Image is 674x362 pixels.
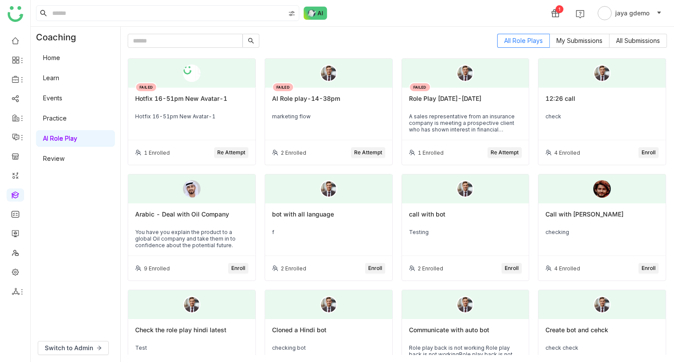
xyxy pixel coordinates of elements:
img: ask-buddy-normal.svg [304,7,327,20]
img: 68c9481f52e66838b95152f1 [183,64,201,82]
div: 4 Enrolled [554,149,580,156]
button: Enroll [638,263,659,273]
div: AI Role play-14-38pm [272,95,385,110]
div: 1 [556,5,563,13]
a: Review [43,155,65,162]
div: marketing flow [272,113,385,120]
img: search-type.svg [288,10,295,17]
div: 2 Enrolled [418,265,443,272]
div: Arabic - Deal with Oil Company [135,210,248,225]
img: male.png [320,180,337,198]
button: Enroll [502,263,522,273]
span: My Submissions [556,37,602,44]
img: male.png [456,180,474,198]
div: FAILED [135,82,157,92]
img: male.png [320,64,337,82]
img: male.png [183,296,201,313]
div: f [272,229,385,235]
div: bot with all language [272,210,385,225]
span: Enroll [368,264,382,273]
div: You have you explain the product to a global Oil company and take them in to confidence about the... [135,229,248,248]
div: 1 Enrolled [144,149,170,156]
button: Re Attempt [488,147,522,158]
div: checking bot [272,344,385,351]
div: Create bot and cehck [545,326,659,341]
span: All Role Plays [504,37,543,44]
div: 9 Enrolled [144,265,170,272]
div: A sales representative from an insurance company is meeting a prospective client who has shown in... [409,113,522,133]
div: Coaching [31,27,89,48]
a: Practice [43,114,67,122]
span: jaya gdemo [615,8,649,18]
div: 2 Enrolled [281,149,306,156]
img: 6891e6b463e656570aba9a5a [593,180,611,198]
span: Enroll [642,264,656,273]
div: 12:26 call [545,95,659,110]
div: checking [545,229,659,235]
button: Enroll [228,263,248,273]
div: 1 Enrolled [418,149,444,156]
button: Switch to Admin [38,341,109,355]
span: Enroll [642,149,656,157]
div: Communicate with auto bot [409,326,522,341]
button: Re Attempt [351,147,385,158]
div: Role Play [DATE]-[DATE] [409,95,522,110]
img: help.svg [576,10,584,18]
div: Call with [PERSON_NAME] [545,210,659,225]
span: Re Attempt [217,149,245,157]
button: Enroll [365,263,385,273]
span: All Submissions [616,37,660,44]
a: Learn [43,74,59,82]
img: avatar [598,6,612,20]
a: Events [43,94,62,102]
a: AI Role Play [43,135,77,142]
img: 689c4d09a2c09d0bea1c05ba [183,180,201,198]
div: Hotfix 16-51pm New Avatar-1 [135,95,248,110]
img: male.png [320,296,337,313]
span: Enroll [231,264,245,273]
div: Hotfix 16-51pm New Avatar-1 [135,113,248,120]
div: 4 Enrolled [554,265,580,272]
div: Testing [409,229,522,235]
img: male.png [456,296,474,313]
div: call with bot [409,210,522,225]
button: Re Attempt [214,147,248,158]
img: young_male.png [456,64,474,82]
div: Test [135,344,248,351]
div: 2 Enrolled [281,265,306,272]
div: Cloned a Hindi bot [272,326,385,341]
div: Check the role play hindi latest [135,326,248,341]
button: jaya gdemo [596,6,663,20]
button: Enroll [638,147,659,158]
div: FAILED [272,82,294,92]
img: male.png [593,296,611,313]
div: check check [545,344,659,351]
a: Home [43,54,60,61]
div: FAILED [409,82,431,92]
img: logo [7,6,23,22]
span: Switch to Admin [45,343,93,353]
div: check [545,113,659,120]
span: Re Attempt [491,149,519,157]
span: Enroll [505,264,519,273]
img: male.png [593,64,611,82]
span: Re Attempt [354,149,382,157]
